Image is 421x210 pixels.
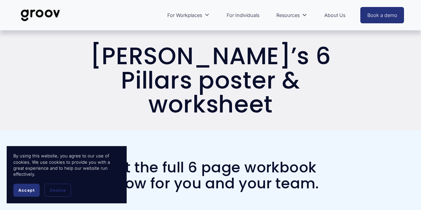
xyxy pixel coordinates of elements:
[66,44,355,116] h1: [PERSON_NAME]’s 6 Pillars poster & worksheet
[273,8,310,23] a: folder dropdown
[98,159,323,191] h2: Get the full 6 page workbook below for you and your team.
[17,4,64,26] img: Groov | Unlock Human Potential at Work and in Life
[44,184,71,197] button: Decline
[164,8,213,23] a: folder dropdown
[7,146,127,203] section: Cookie banner
[321,8,349,23] a: About Us
[360,7,404,23] a: Book a demo
[13,184,40,197] button: Accept
[223,8,263,23] a: For Individuals
[13,153,120,177] p: By using this website, you agree to our use of cookies. We use cookies to provide you with a grea...
[276,11,300,20] span: Resources
[167,11,202,20] span: For Workplaces
[50,188,66,193] span: Decline
[18,188,35,193] span: Accept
